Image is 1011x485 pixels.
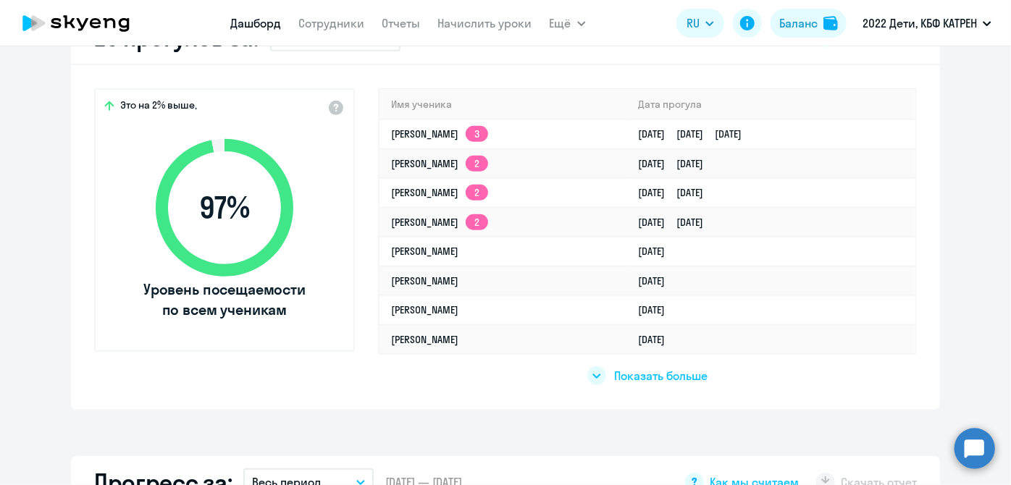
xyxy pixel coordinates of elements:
[391,245,458,258] a: [PERSON_NAME]
[639,245,677,258] a: [DATE]
[391,333,458,346] a: [PERSON_NAME]
[466,214,488,230] app-skyeng-badge: 2
[687,14,700,32] span: RU
[550,14,571,32] span: Ещё
[466,185,488,201] app-skyeng-badge: 2
[299,16,365,30] a: Сотрудники
[639,333,677,346] a: [DATE]
[120,98,197,116] span: Это на 2% выше,
[639,186,716,199] a: [DATE][DATE]
[639,303,677,316] a: [DATE]
[231,16,282,30] a: Дашборд
[391,303,458,316] a: [PERSON_NAME]
[141,279,308,320] span: Уровень посещаемости по всем ученикам
[141,190,308,225] span: 97 %
[379,90,627,119] th: Имя ученика
[438,16,532,30] a: Начислить уроки
[391,216,488,229] a: [PERSON_NAME]2
[639,127,754,140] a: [DATE][DATE][DATE]
[823,16,838,30] img: balance
[550,9,586,38] button: Ещё
[639,157,716,170] a: [DATE][DATE]
[382,16,421,30] a: Отчеты
[466,126,488,142] app-skyeng-badge: 3
[627,90,915,119] th: Дата прогула
[466,156,488,172] app-skyeng-badge: 2
[639,274,677,287] a: [DATE]
[863,14,977,32] p: 2022 Дети, КБФ КАТРЕН
[615,368,708,384] span: Показать больше
[391,127,488,140] a: [PERSON_NAME]3
[639,216,716,229] a: [DATE][DATE]
[855,6,999,41] button: 2022 Дети, КБФ КАТРЕН
[391,274,458,287] a: [PERSON_NAME]
[391,186,488,199] a: [PERSON_NAME]2
[779,14,818,32] div: Баланс
[391,157,488,170] a: [PERSON_NAME]2
[771,9,847,38] button: Балансbalance
[676,9,724,38] button: RU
